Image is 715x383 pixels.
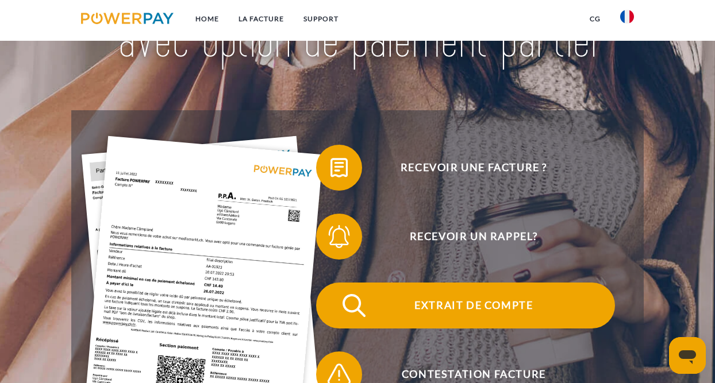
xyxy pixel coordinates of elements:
[229,9,294,29] a: LA FACTURE
[316,145,615,191] button: Recevoir une facture ?
[325,153,353,182] img: qb_bill.svg
[333,283,614,328] span: Extrait de compte
[316,283,615,328] button: Extrait de compte
[620,10,634,24] img: fr
[81,13,174,24] img: logo-powerpay.svg
[669,337,706,374] iframe: Bouton de lancement de la fenêtre de messagerie
[333,214,614,260] span: Recevoir un rappel?
[294,9,348,29] a: Support
[333,145,614,191] span: Recevoir une facture ?
[325,222,353,251] img: qb_bell.svg
[580,9,610,29] a: CG
[186,9,229,29] a: Home
[340,291,368,320] img: qb_search.svg
[316,214,615,260] button: Recevoir un rappel?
